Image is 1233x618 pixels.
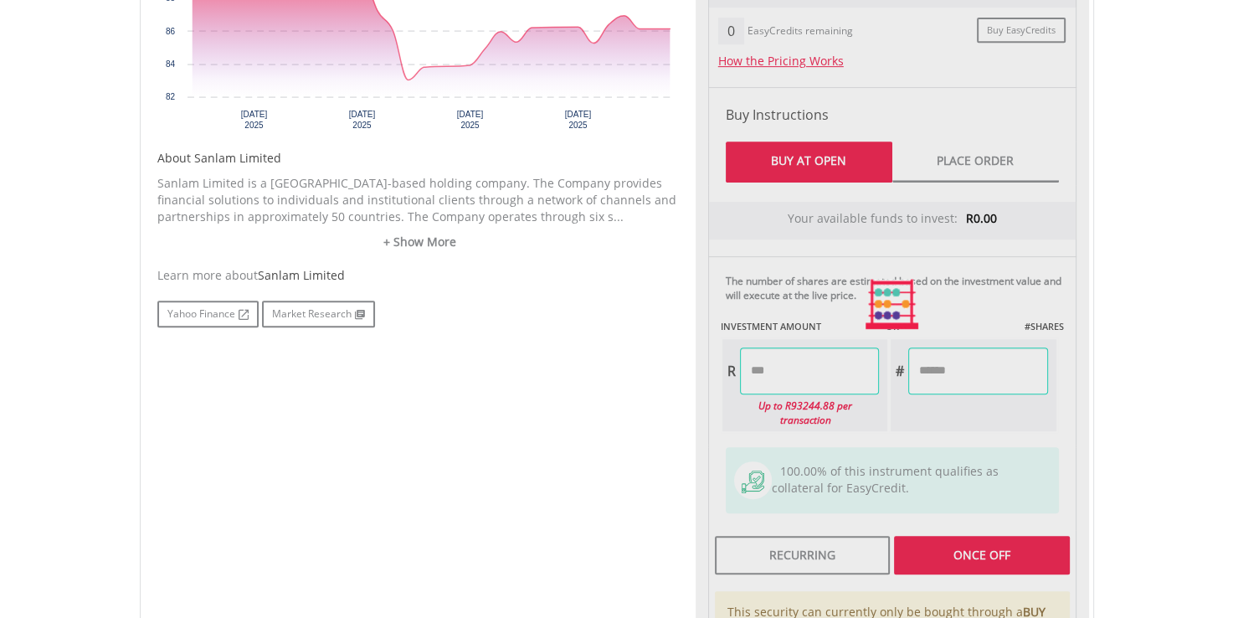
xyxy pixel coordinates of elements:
[348,110,375,130] text: [DATE] 2025
[258,267,345,283] span: Sanlam Limited
[564,110,591,130] text: [DATE] 2025
[157,301,259,327] a: Yahoo Finance
[165,27,175,36] text: 86
[240,110,267,130] text: [DATE] 2025
[165,92,175,101] text: 82
[157,267,683,284] div: Learn more about
[165,59,175,69] text: 84
[456,110,483,130] text: [DATE] 2025
[157,150,683,167] h5: About Sanlam Limited
[262,301,375,327] a: Market Research
[157,234,683,250] a: + Show More
[157,175,683,225] p: Sanlam Limited is a [GEOGRAPHIC_DATA]-based holding company. The Company provides financial solut...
